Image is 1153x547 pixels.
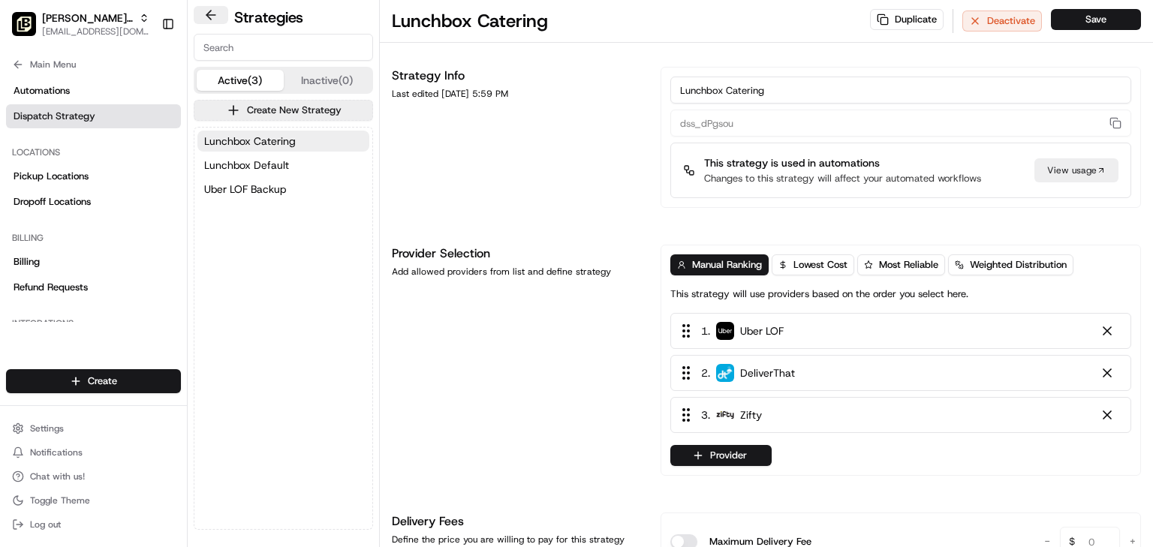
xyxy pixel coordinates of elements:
[6,164,181,188] a: Pickup Locations
[772,254,854,275] button: Lowest Cost
[6,250,181,274] a: Billing
[740,365,795,380] span: DeliverThat
[149,371,182,383] span: Pylon
[6,514,181,535] button: Log out
[670,397,1131,433] div: 3. Zifty
[9,329,121,356] a: 📗Knowledge Base
[234,7,303,28] h2: Strategies
[6,275,181,299] a: Refund Requests
[6,418,181,439] button: Settings
[670,445,772,466] button: Provider
[716,322,734,340] img: uber-new-logo.jpeg
[6,79,181,103] a: Automations
[970,258,1067,272] span: Weighted Distribution
[670,287,968,301] p: This strategy will use providers based on the order you select here.
[392,67,643,85] h1: Strategy Info
[677,323,784,339] div: 1 .
[670,254,769,275] button: Manual Ranking
[106,371,182,383] a: Powered byPylon
[30,446,83,458] span: Notifications
[125,232,130,244] span: •
[255,147,273,165] button: Start new chat
[194,34,373,61] input: Search
[6,442,181,463] button: Notifications
[740,323,784,338] span: Uber LOF
[197,131,369,152] button: Lunchbox Catering
[30,233,42,245] img: 1736555255976-a54dd68f-1ca7-489b-9aae-adbdc363a1c4
[204,134,296,149] span: Lunchbox Catering
[204,158,289,173] span: Lunchbox Default
[1034,158,1118,182] a: View usage
[68,143,246,158] div: Start new chat
[68,158,206,170] div: We're available if you need us!
[14,255,40,269] span: Billing
[870,9,944,30] button: Duplicate
[233,191,273,209] button: See all
[392,9,548,33] h1: Lunchbox Catering
[6,466,181,487] button: Chat with us!
[6,6,155,42] button: Nick the Greek (San Dimas)[PERSON_NAME] the Greek (San Dimas)[EMAIL_ADDRESS][DOMAIN_NAME]
[30,518,61,530] span: Log out
[6,311,181,335] div: Integrations
[30,470,85,482] span: Chat with us!
[14,110,95,123] span: Dispatch Strategy
[740,407,762,422] span: Zifty
[15,14,45,44] img: Nash
[15,59,273,83] p: Welcome 👋
[716,364,734,382] img: profile_deliverthat_partner.png
[692,258,762,272] span: Manual Ranking
[670,355,1131,391] div: 2. DeliverThat
[962,11,1042,32] button: Deactivate
[142,335,241,350] span: API Documentation
[12,12,36,36] img: Nick the Greek (San Dimas)
[392,245,643,263] h1: Provider Selection
[704,155,981,170] p: This strategy is used in automations
[948,254,1073,275] button: Weighted Distribution
[133,272,164,284] span: [DATE]
[197,70,284,91] button: Active (3)
[32,143,59,170] img: 4920774857489_3d7f54699973ba98c624_72.jpg
[14,281,88,294] span: Refund Requests
[879,258,938,272] span: Most Reliable
[194,100,373,121] button: Create New Strategy
[47,232,122,244] span: [PERSON_NAME]
[392,533,643,545] div: Define the price you are willing to pay for this strategy
[392,266,643,278] div: Add allowed providers from list and define strategy
[39,96,248,112] input: Clear
[6,226,181,250] div: Billing
[30,273,42,285] img: 1736555255976-a54dd68f-1ca7-489b-9aae-adbdc363a1c4
[6,190,181,214] a: Dropoff Locations
[197,179,369,200] button: Uber LOF Backup
[30,59,76,71] span: Main Menu
[30,335,115,350] span: Knowledge Base
[857,254,945,275] button: Most Reliable
[14,84,70,98] span: Automations
[88,374,117,388] span: Create
[15,194,101,206] div: Past conversations
[47,272,122,284] span: [PERSON_NAME]
[42,11,133,26] button: [PERSON_NAME] the Greek (San Dimas)
[6,104,181,128] a: Dispatch Strategy
[6,140,181,164] div: Locations
[677,407,762,423] div: 3 .
[15,336,27,348] div: 📗
[14,195,91,209] span: Dropoff Locations
[30,494,90,506] span: Toggle Theme
[15,143,42,170] img: 1736555255976-a54dd68f-1ca7-489b-9aae-adbdc363a1c4
[14,170,89,183] span: Pickup Locations
[197,155,369,176] button: Lunchbox Default
[670,313,1131,349] div: 1. Uber LOF
[392,512,643,530] h1: Delivery Fees
[677,365,795,381] div: 2 .
[125,272,130,284] span: •
[716,406,734,424] img: zifty-logo-trans-sq.png
[793,258,847,272] span: Lowest Cost
[42,26,149,38] button: [EMAIL_ADDRESS][DOMAIN_NAME]
[6,369,181,393] button: Create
